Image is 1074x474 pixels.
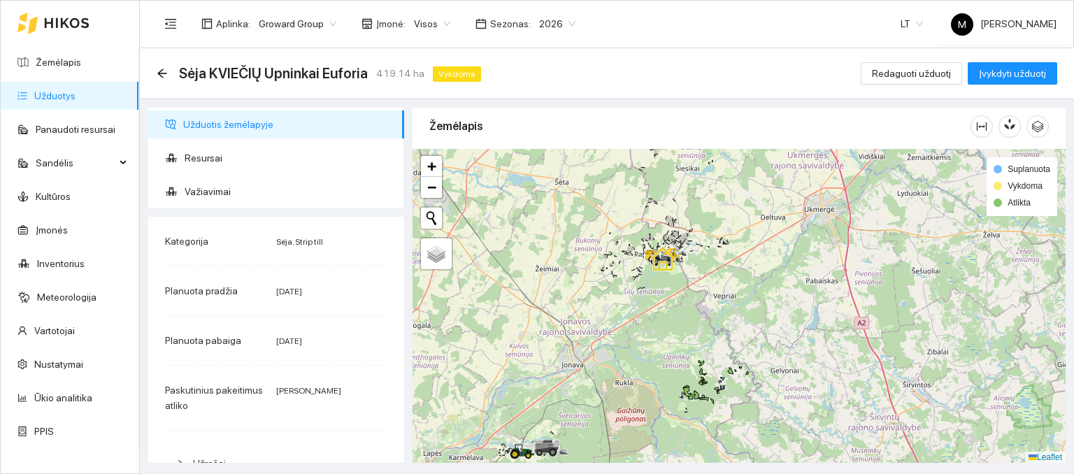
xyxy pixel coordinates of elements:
[216,16,250,31] span: Aplinka :
[276,336,302,346] span: [DATE]
[165,335,241,346] span: Planuota pabaiga
[414,13,450,34] span: Visos
[183,110,393,138] span: Užduotis žemėlapyje
[165,236,208,247] span: Kategorija
[34,359,83,370] a: Nustatymai
[36,149,115,177] span: Sandėlis
[421,238,452,269] a: Layers
[157,10,185,38] button: menu-fold
[376,16,406,31] span: Įmonė :
[872,66,951,81] span: Redaguoti užduotį
[37,258,85,269] a: Inventorius
[361,18,373,29] span: shop
[34,90,76,101] a: Užduotys
[36,124,115,135] a: Panaudoti resursai
[276,386,341,396] span: [PERSON_NAME]
[34,426,54,437] a: PPIS
[201,18,213,29] span: layout
[421,177,442,198] a: Zoom out
[176,459,185,468] span: right
[490,16,531,31] span: Sezonas :
[157,68,168,79] span: arrow-left
[276,237,323,247] span: Sėja. Strip till
[1029,452,1062,462] a: Leaflet
[34,392,92,403] a: Ūkio analitika
[1008,198,1031,208] span: Atlikta
[979,66,1046,81] span: Įvykdyti užduotį
[861,62,962,85] button: Redaguoti užduotį
[475,18,487,29] span: calendar
[539,13,575,34] span: 2026
[427,157,436,175] span: +
[36,224,68,236] a: Įmonės
[901,13,923,34] span: LT
[433,66,481,82] span: Vykdoma
[185,178,393,206] span: Važiavimai
[861,68,962,79] a: Redaguoti užduotį
[958,13,966,36] span: M
[165,385,263,411] span: Paskutinius pakeitimus atliko
[421,208,442,229] button: Initiate a new search
[193,458,226,469] span: Užrašai
[421,156,442,177] a: Zoom in
[427,178,436,196] span: −
[179,62,368,85] span: Sėja KVIEČIŲ Upninkai Euforia
[1008,164,1050,174] span: Suplanuota
[376,66,424,81] span: 419.14 ha
[1008,181,1043,191] span: Vykdoma
[157,68,168,80] div: Atgal
[165,285,238,296] span: Planuota pradžia
[36,191,71,202] a: Kultūros
[36,57,81,68] a: Žemėlapis
[37,292,96,303] a: Meteorologija
[968,62,1057,85] button: Įvykdyti užduotį
[259,13,336,34] span: Groward Group
[185,144,393,172] span: Resursai
[971,115,993,138] button: column-width
[34,325,75,336] a: Vartotojai
[951,18,1057,29] span: [PERSON_NAME]
[429,106,971,146] div: Žemėlapis
[276,287,302,296] span: [DATE]
[164,17,177,30] span: menu-fold
[971,121,992,132] span: column-width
